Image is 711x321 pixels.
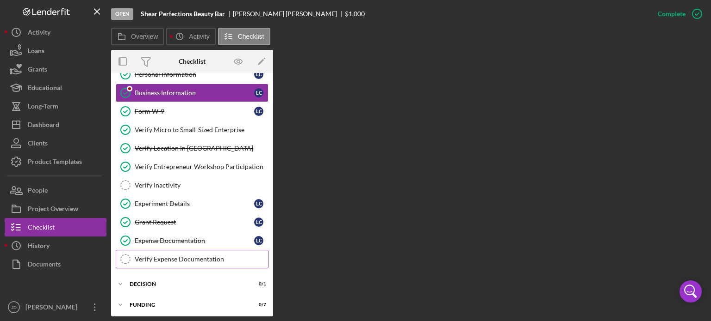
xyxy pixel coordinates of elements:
[233,10,345,18] div: [PERSON_NAME] [PERSON_NAME]
[23,298,83,319] div: [PERSON_NAME]
[28,60,47,81] div: Grants
[5,23,106,42] button: Activity
[649,5,706,23] button: Complete
[5,218,106,236] button: Checklist
[116,65,268,84] a: Personal InformationLC
[254,236,263,245] div: L C
[111,28,164,45] button: Overview
[249,281,266,287] div: 0 / 1
[345,10,365,18] span: $1,000
[5,97,106,115] button: Long-Term
[5,115,106,134] button: Dashboard
[5,134,106,152] button: Clients
[116,84,268,102] a: Business InformationLC
[131,33,158,40] label: Overview
[116,139,268,157] a: Verify Location in [GEOGRAPHIC_DATA]
[5,42,106,60] button: Loans
[135,163,268,170] div: Verify Entrepreneur Workshop Participation
[179,58,206,65] div: Checklist
[5,60,106,79] button: Grants
[135,89,254,97] div: Business Information
[116,194,268,213] a: Experiment DetailsLC
[249,302,266,308] div: 0 / 7
[28,200,78,220] div: Project Overview
[28,134,48,155] div: Clients
[11,305,17,310] text: JD
[658,5,686,23] div: Complete
[135,237,254,244] div: Expense Documentation
[5,255,106,273] button: Documents
[130,281,243,287] div: Decision
[680,280,702,303] div: Open Intercom Messenger
[218,28,270,45] button: Checklist
[130,302,243,308] div: FUNDING
[5,152,106,171] button: Product Templates
[28,255,61,276] div: Documents
[116,121,268,139] a: Verify Micro to Small-Sized Enterprise
[28,23,50,44] div: Activity
[116,102,268,121] a: Form W-9LC
[189,33,209,40] label: Activity
[28,181,48,202] div: People
[254,88,263,97] div: L C
[166,28,215,45] button: Activity
[116,250,268,268] a: Verify Expense Documentation
[116,176,268,194] a: Verify Inactivity
[254,107,263,116] div: L C
[5,236,106,255] button: History
[254,70,263,79] div: L C
[5,181,106,200] button: People
[116,157,268,176] a: Verify Entrepreneur Workshop Participation
[254,199,263,208] div: L C
[28,97,58,118] div: Long-Term
[28,115,59,136] div: Dashboard
[135,255,268,263] div: Verify Expense Documentation
[5,200,106,218] button: Project Overview
[116,231,268,250] a: Expense DocumentationLC
[141,10,225,18] b: Shear Perfections Beauty Bar
[28,42,44,62] div: Loans
[135,182,268,189] div: Verify Inactivity
[238,33,264,40] label: Checklist
[28,152,82,173] div: Product Templates
[135,145,268,152] div: Verify Location in [GEOGRAPHIC_DATA]
[5,79,106,97] button: Educational
[28,79,62,99] div: Educational
[28,236,50,257] div: History
[5,298,106,316] button: JD[PERSON_NAME]
[116,213,268,231] a: Grant RequestLC
[135,71,254,78] div: Personal Information
[254,218,263,227] div: L C
[135,218,254,226] div: Grant Request
[28,218,55,239] div: Checklist
[135,200,254,207] div: Experiment Details
[111,8,133,20] div: Open
[135,126,268,133] div: Verify Micro to Small-Sized Enterprise
[135,108,254,115] div: Form W-9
